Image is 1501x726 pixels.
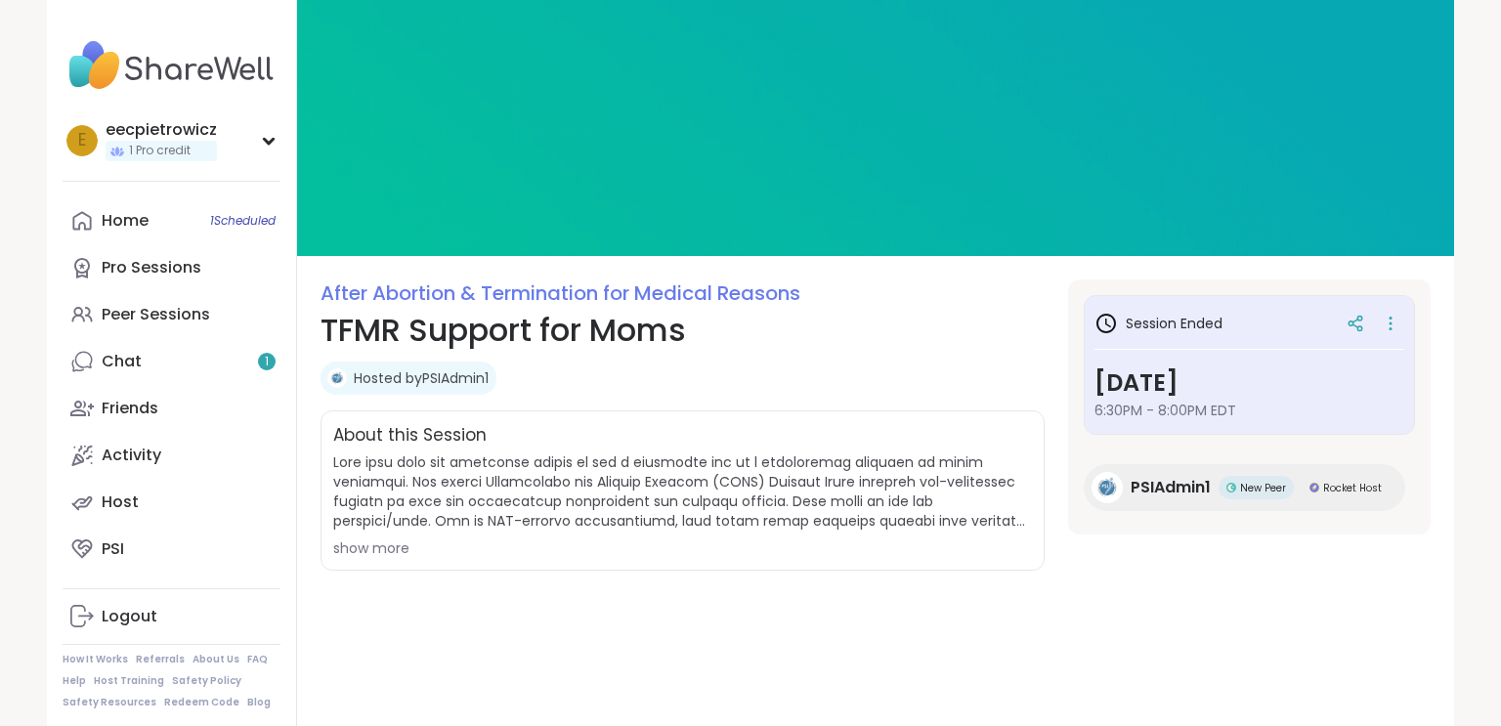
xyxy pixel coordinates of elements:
[63,31,280,100] img: ShareWell Nav Logo
[102,491,139,513] div: Host
[63,696,156,709] a: Safety Resources
[1323,481,1382,495] span: Rocket Host
[333,423,487,448] h2: About this Session
[327,368,347,388] img: PSIAdmin1
[247,653,268,666] a: FAQ
[1226,483,1236,492] img: New Peer
[102,351,142,372] div: Chat
[1131,476,1211,499] span: PSIAdmin1
[63,479,280,526] a: Host
[172,674,241,688] a: Safety Policy
[63,338,280,385] a: Chat1
[106,119,217,141] div: eecpietrowicz
[247,696,271,709] a: Blog
[63,291,280,338] a: Peer Sessions
[102,210,149,232] div: Home
[193,653,239,666] a: About Us
[1094,312,1222,335] h3: Session Ended
[129,143,191,159] span: 1 Pro credit
[321,307,1045,354] h1: TFMR Support for Moms
[63,674,86,688] a: Help
[136,653,185,666] a: Referrals
[63,197,280,244] a: Home1Scheduled
[333,452,1032,531] span: Lore ipsu dolo sit ametconse adipis el sed d eiusmodte inc ut l etdoloremag aliquaen ad minim ven...
[78,128,86,153] span: e
[1092,472,1123,503] img: PSIAdmin1
[102,606,157,627] div: Logout
[321,279,800,307] a: After Abortion & Termination for Medical Reasons
[102,257,201,278] div: Pro Sessions
[102,445,161,466] div: Activity
[63,526,280,573] a: PSI
[63,244,280,291] a: Pro Sessions
[63,593,280,640] a: Logout
[1094,365,1404,401] h3: [DATE]
[1084,464,1405,511] a: PSIAdmin1PSIAdmin1New PeerNew PeerRocket HostRocket Host
[94,674,164,688] a: Host Training
[1094,401,1404,420] span: 6:30PM - 8:00PM EDT
[102,538,124,560] div: PSI
[333,538,1032,558] div: show more
[164,696,239,709] a: Redeem Code
[1309,483,1319,492] img: Rocket Host
[63,653,128,666] a: How It Works
[210,213,276,229] span: 1 Scheduled
[102,304,210,325] div: Peer Sessions
[1240,481,1286,495] span: New Peer
[63,385,280,432] a: Friends
[265,354,269,370] span: 1
[102,398,158,419] div: Friends
[354,368,489,388] a: Hosted byPSIAdmin1
[63,432,280,479] a: Activity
